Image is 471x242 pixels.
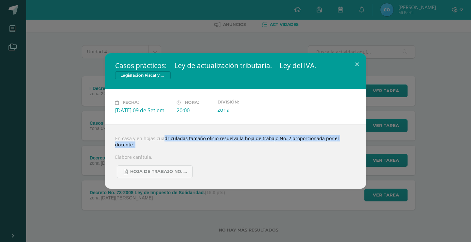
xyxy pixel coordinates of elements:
button: Close (Esc) [348,53,366,75]
a: Hoja de trabajo No. 2 Legislación Fiscal..pdf [117,165,193,178]
div: zona [218,106,274,113]
h2: Casos prácticos:  Ley de actualización tributaria.  Ley del IVA. [115,61,356,70]
span: Fecha: [123,100,139,105]
div: [DATE] 09 de Setiembre [115,107,171,114]
span: Hora: [185,100,199,105]
span: Legislación Fiscal y Aduanal [115,71,171,79]
div: 20:00 [177,107,212,114]
label: División: [218,100,274,104]
span: Hoja de trabajo No. 2 Legislación Fiscal..pdf [130,169,189,174]
div: En casa y en hojas cuadriculadas tamaño oficio resuelva la hoja de trabajo No. 2 proporcionada po... [105,124,366,189]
